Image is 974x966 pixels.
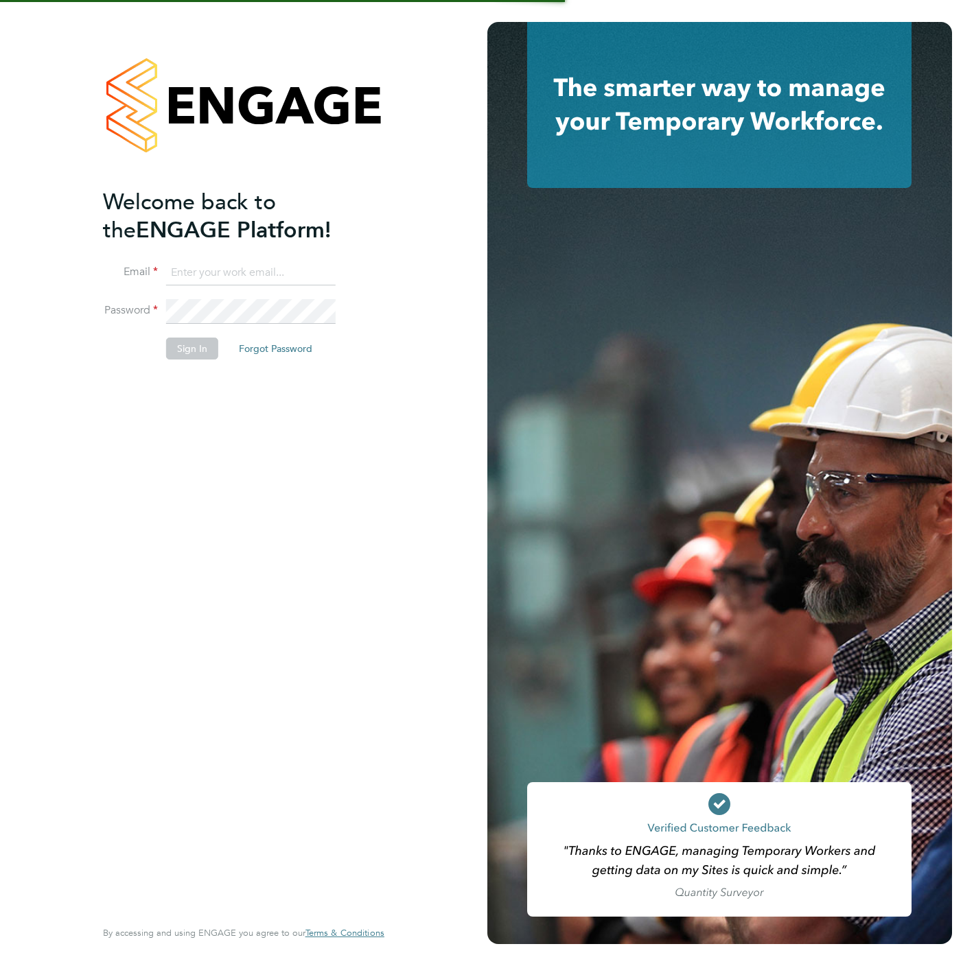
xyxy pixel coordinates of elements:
[305,927,384,939] span: Terms & Conditions
[103,927,384,939] span: By accessing and using ENGAGE you agree to our
[103,188,371,244] h2: ENGAGE Platform!
[103,265,158,279] label: Email
[166,261,336,285] input: Enter your work email...
[305,928,384,939] a: Terms & Conditions
[166,338,218,360] button: Sign In
[103,303,158,318] label: Password
[103,189,276,244] span: Welcome back to the
[228,338,323,360] button: Forgot Password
